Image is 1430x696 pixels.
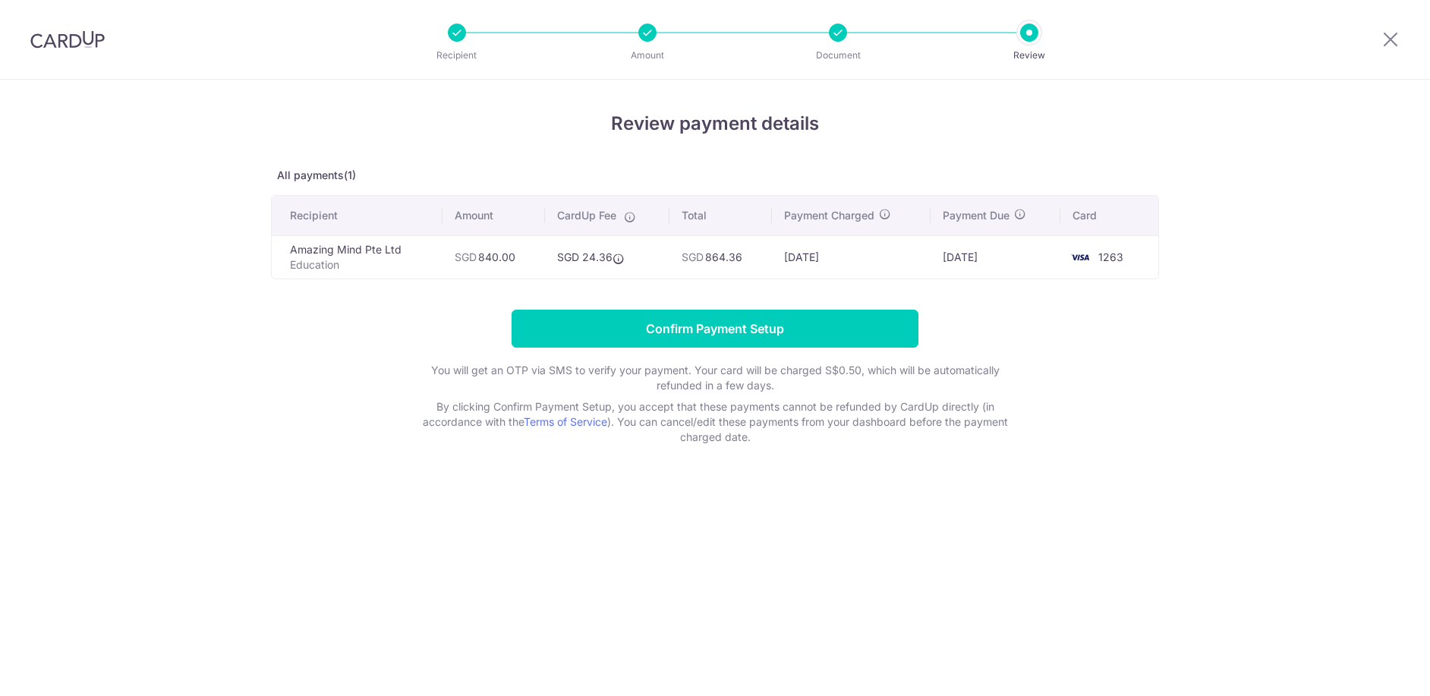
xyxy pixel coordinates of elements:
[524,415,607,428] a: Terms of Service
[772,235,931,279] td: [DATE]
[545,235,669,279] td: SGD 24.36
[411,363,1019,393] p: You will get an OTP via SMS to verify your payment. Your card will be charged S$0.50, which will ...
[271,168,1159,183] p: All payments(1)
[271,110,1159,137] h4: Review payment details
[443,196,545,235] th: Amount
[443,235,545,279] td: 840.00
[30,30,105,49] img: CardUp
[512,310,918,348] input: Confirm Payment Setup
[682,250,704,263] span: SGD
[784,208,874,223] span: Payment Charged
[1060,196,1158,235] th: Card
[272,235,443,279] td: Amazing Mind Pte Ltd
[1098,250,1123,263] span: 1263
[669,196,772,235] th: Total
[931,235,1060,279] td: [DATE]
[782,48,894,63] p: Document
[455,250,477,263] span: SGD
[1065,248,1095,266] img: <span class="translation_missing" title="translation missing: en.account_steps.new_confirm_form.b...
[290,257,430,272] p: Education
[669,235,772,279] td: 864.36
[557,208,616,223] span: CardUp Fee
[591,48,704,63] p: Amount
[1332,650,1415,688] iframe: Opens a widget where you can find more information
[973,48,1085,63] p: Review
[401,48,513,63] p: Recipient
[943,208,1010,223] span: Payment Due
[272,196,443,235] th: Recipient
[411,399,1019,445] p: By clicking Confirm Payment Setup, you accept that these payments cannot be refunded by CardUp di...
